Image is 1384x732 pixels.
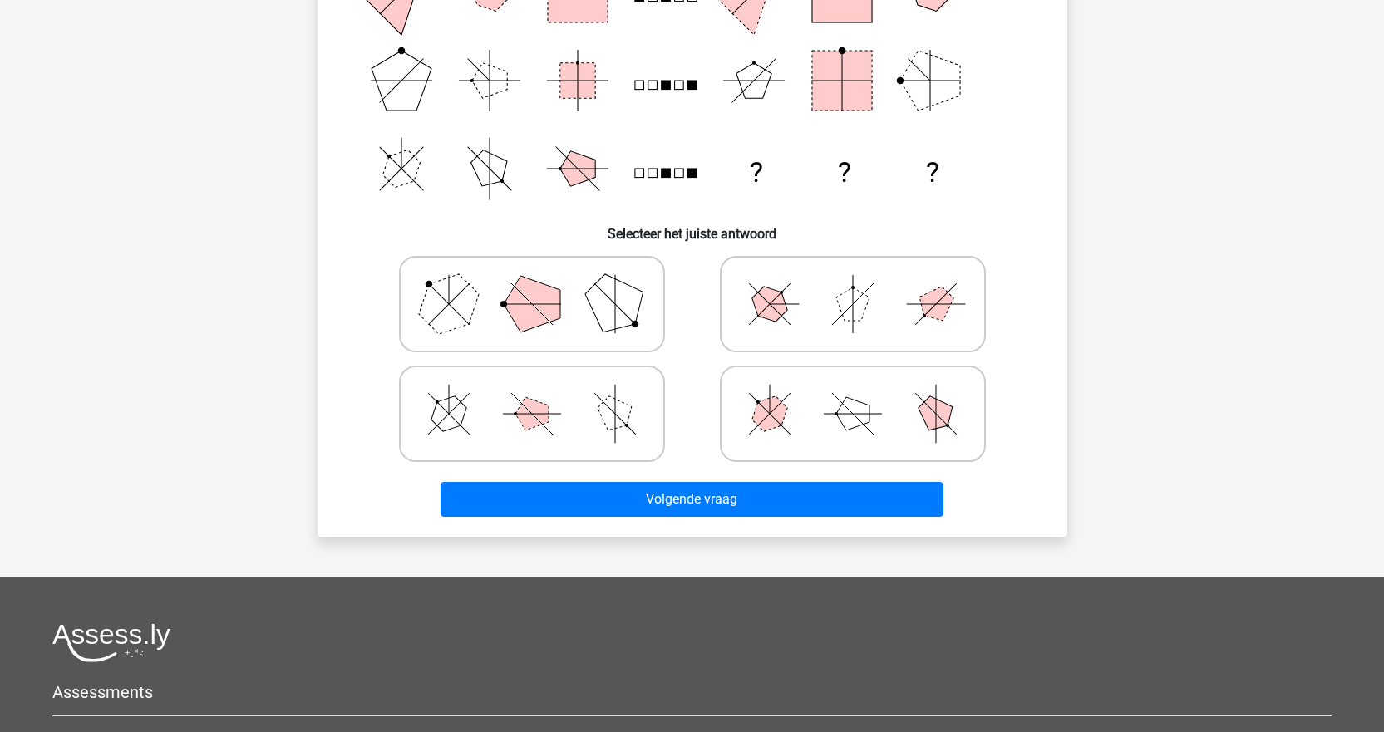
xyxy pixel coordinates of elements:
[837,156,850,189] text: ?
[926,156,939,189] text: ?
[344,213,1041,242] h6: Selecteer het juiste antwoord
[52,682,1332,702] h5: Assessments
[441,482,943,517] button: Volgende vraag
[52,623,170,662] img: Assessly logo
[749,156,762,189] text: ?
